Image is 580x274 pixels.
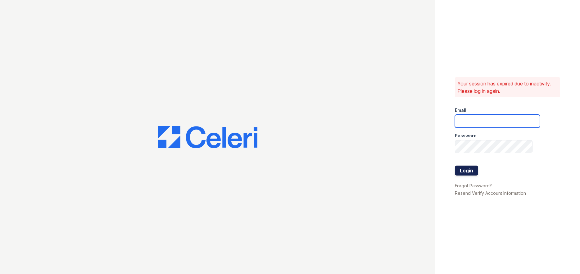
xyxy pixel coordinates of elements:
[158,126,257,148] img: CE_Logo_Blue-a8612792a0a2168367f1c8372b55b34899dd931a85d93a1a3d3e32e68fde9ad4.png
[455,166,478,176] button: Login
[455,133,477,139] label: Password
[455,190,526,196] a: Resend Verify Account Information
[455,183,492,188] a: Forgot Password?
[457,80,558,95] p: Your session has expired due to inactivity. Please log in again.
[455,107,466,113] label: Email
